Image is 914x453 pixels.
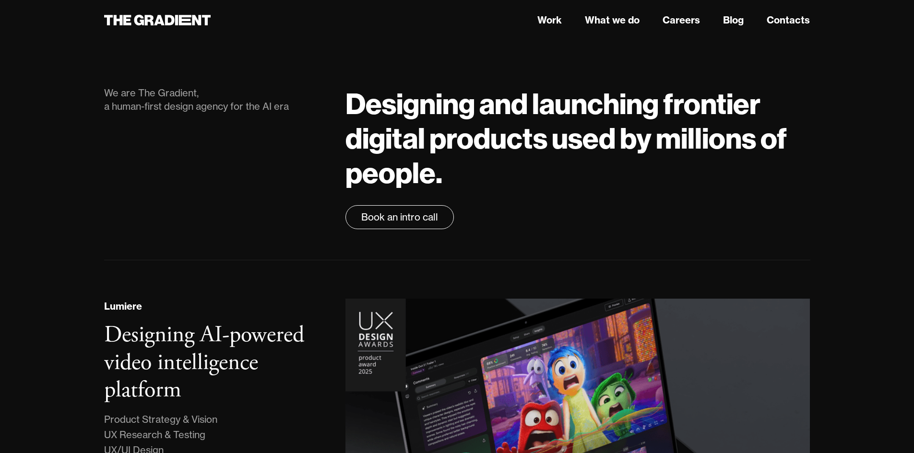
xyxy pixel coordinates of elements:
a: Careers [663,13,700,27]
a: Work [537,13,562,27]
a: Contacts [767,13,810,27]
a: Book an intro call [345,205,454,229]
h1: Designing and launching frontier digital products used by millions of people. [345,86,810,190]
div: Lumiere [104,299,142,314]
a: What we do [585,13,640,27]
a: Blog [723,13,744,27]
div: We are The Gradient, a human-first design agency for the AI era [104,86,327,113]
h3: Designing AI-powered video intelligence platform [104,320,304,405]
